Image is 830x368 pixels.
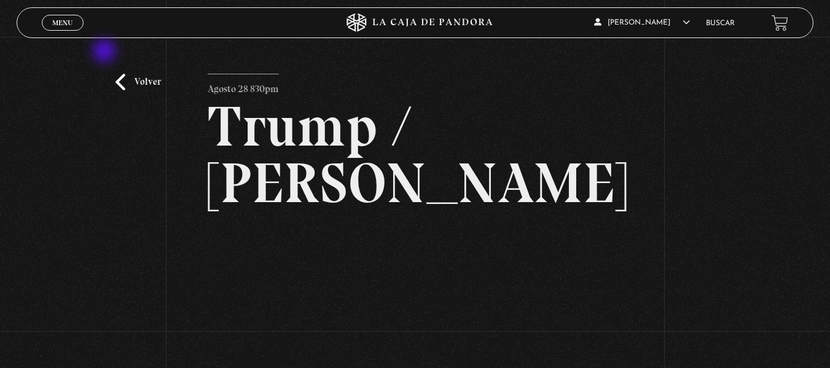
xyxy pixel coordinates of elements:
[52,19,72,26] span: Menu
[208,74,279,98] p: Agosto 28 830pm
[48,29,77,38] span: Cerrar
[208,98,622,211] h2: Trump / [PERSON_NAME]
[772,14,788,31] a: View your shopping cart
[594,19,690,26] span: [PERSON_NAME]
[706,20,735,27] a: Buscar
[115,74,161,90] a: Volver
